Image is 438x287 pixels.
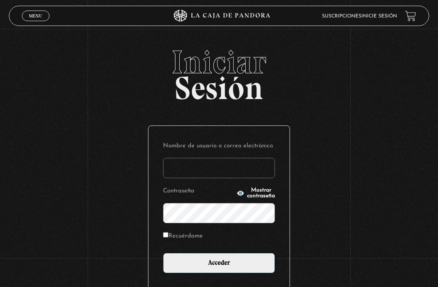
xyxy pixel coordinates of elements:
a: Suscripciones [322,14,361,19]
span: Cerrar [26,20,45,26]
label: Nombre de usuario o correo electrónico [163,140,275,151]
label: Contraseña [163,186,234,196]
label: Recuérdame [163,231,203,242]
h2: Sesión [9,46,429,98]
button: Mostrar contraseña [236,188,275,199]
span: Mostrar contraseña [247,188,275,199]
input: Recuérdame [163,232,168,237]
a: View your shopping cart [405,11,416,22]
a: Inicie sesión [361,14,397,19]
input: Acceder [163,253,275,273]
span: Menu [29,13,42,18]
span: Iniciar [9,46,429,78]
